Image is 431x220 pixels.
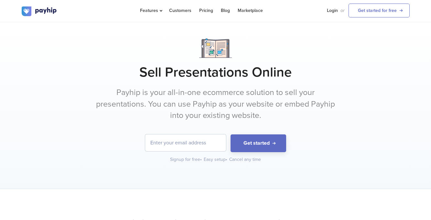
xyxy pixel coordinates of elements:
p: Payhip is your all-in-one ecommerce solution to sell your presentations. You can use Payhip as yo... [94,87,337,121]
a: Get started for free [349,4,410,17]
img: logo.svg [22,6,57,16]
h1: Sell Presentations Online [22,64,410,80]
input: Enter your email address [145,134,226,151]
span: Features [140,8,161,13]
span: • [200,157,202,162]
img: Notebook.png [199,38,232,58]
div: Signup for free [170,156,202,163]
button: Get started [231,134,286,152]
div: Cancel any time [229,156,261,163]
span: • [226,157,227,162]
div: Easy setup [204,156,228,163]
